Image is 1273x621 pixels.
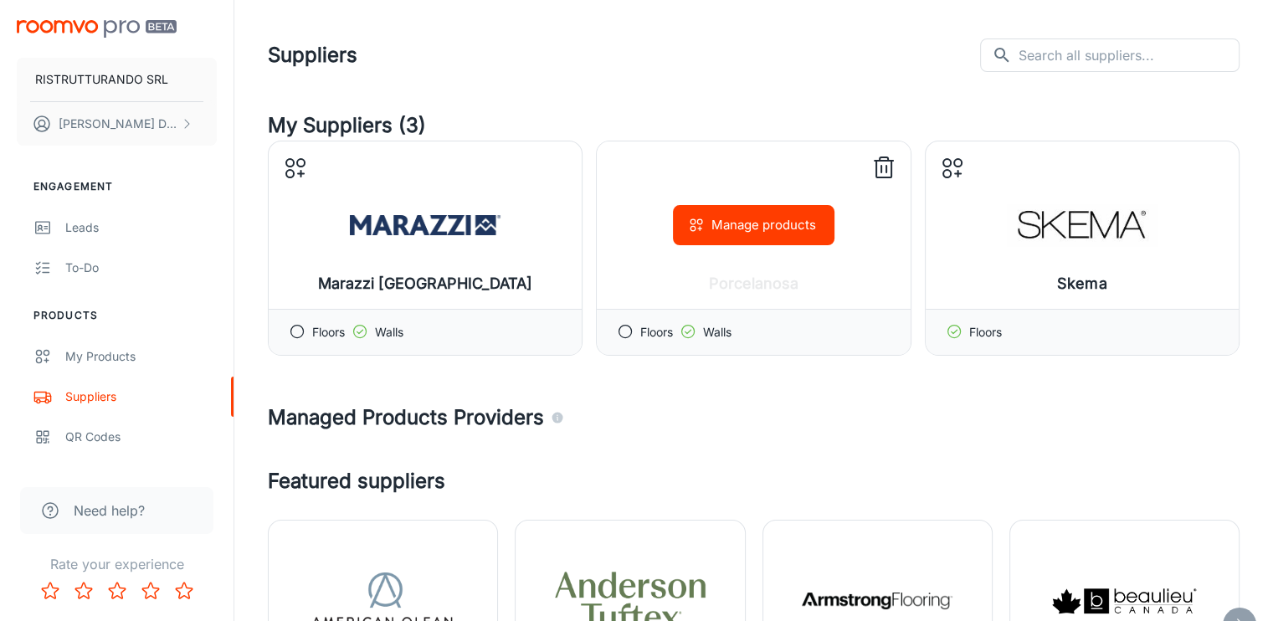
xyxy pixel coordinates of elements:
div: QR Codes [65,428,217,446]
button: RISTRUTTURANDO SRL [17,58,217,101]
button: Manage products [673,205,834,245]
p: Walls [375,323,403,341]
input: Search all suppliers... [1019,38,1240,72]
h4: Managed Products Providers [268,403,1240,433]
h4: My Suppliers (3) [268,110,1240,141]
p: [PERSON_NAME] Dalla Vecchia [59,115,177,133]
button: [PERSON_NAME] Dalla Vecchia [17,102,217,146]
p: Floors [640,323,673,341]
p: Walls [703,323,731,341]
span: Need help? [74,500,145,521]
button: Rate 1 star [33,574,67,608]
h4: Featured suppliers [268,466,1240,496]
button: Rate 5 star [167,574,201,608]
div: Suppliers [65,387,217,406]
p: Floors [969,323,1002,341]
div: Leads [65,218,217,237]
p: Floors [312,323,345,341]
div: To-do [65,259,217,277]
div: Agencies and suppliers who work with us to automatically identify the specific products you carry [551,403,564,433]
button: Rate 3 star [100,574,134,608]
p: RISTRUTTURANDO SRL [35,70,168,89]
div: My Products [65,347,217,366]
button: Rate 4 star [134,574,167,608]
h1: Suppliers [268,40,357,70]
button: Rate 2 star [67,574,100,608]
p: Rate your experience [13,554,220,574]
img: Roomvo PRO Beta [17,20,177,38]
